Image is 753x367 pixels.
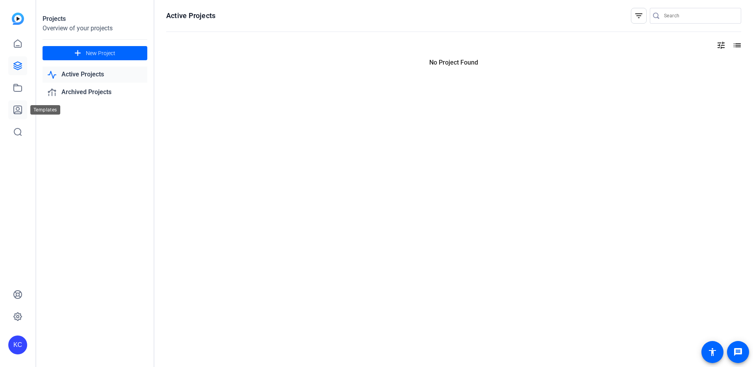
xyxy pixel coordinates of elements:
[8,335,27,354] div: KC
[716,41,726,50] mat-icon: tune
[43,24,147,33] div: Overview of your projects
[664,11,735,20] input: Search
[43,67,147,83] a: Active Projects
[634,11,644,20] mat-icon: filter_list
[73,48,83,58] mat-icon: add
[166,58,741,67] p: No Project Found
[43,14,147,24] div: Projects
[43,84,147,100] a: Archived Projects
[733,347,743,357] mat-icon: message
[30,105,60,115] div: Templates
[166,11,215,20] h1: Active Projects
[43,46,147,60] button: New Project
[86,49,115,57] span: New Project
[732,41,741,50] mat-icon: list
[12,13,24,25] img: blue-gradient.svg
[708,347,717,357] mat-icon: accessibility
